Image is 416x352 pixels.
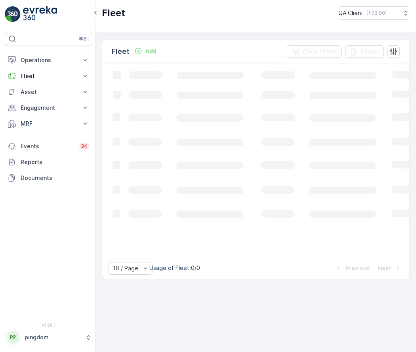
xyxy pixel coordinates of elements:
[149,264,200,272] p: Usage of Fleet : 0/0
[338,6,410,20] button: QA Client(+03:00)
[5,116,92,132] button: MRF
[303,48,337,55] p: Clear Filters
[5,170,92,186] a: Documents
[5,52,92,68] button: Operations
[345,45,384,58] button: Export
[5,100,92,116] button: Engagement
[377,264,403,273] button: Next
[5,329,92,346] button: PPpingdom
[5,84,92,100] button: Asset
[25,333,81,341] p: pingdom
[21,88,76,96] p: Asset
[21,56,76,64] p: Operations
[366,10,387,16] p: ( +03:00 )
[21,104,76,112] p: Engagement
[112,46,130,57] p: Fleet
[102,7,125,19] p: Fleet
[145,47,156,55] p: Add
[5,154,92,170] a: Reports
[334,264,371,273] button: Previous
[5,138,92,154] a: Events34
[361,48,379,55] p: Export
[287,45,342,58] button: Clear Filters
[23,6,57,22] img: logo_light-DOdMpM7g.png
[79,36,87,42] p: ⌘B
[21,158,89,166] p: Reports
[5,68,92,84] button: Fleet
[21,142,74,150] p: Events
[338,9,363,17] p: QA Client
[378,264,391,272] p: Next
[21,72,76,80] p: Fleet
[7,331,19,344] div: PP
[5,6,21,22] img: logo
[21,120,76,128] p: MRF
[345,264,370,272] p: Previous
[131,46,160,56] button: Add
[5,323,92,327] span: v 1.50.1
[81,143,88,149] p: 34
[21,174,89,182] p: Documents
